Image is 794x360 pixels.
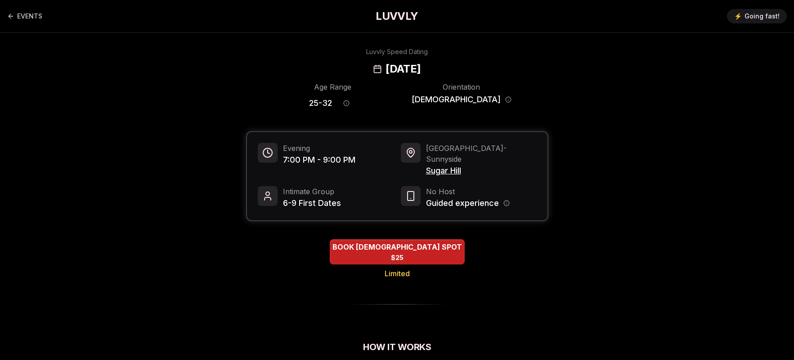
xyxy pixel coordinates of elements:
span: 6-9 First Dates [283,197,341,210]
span: Intimate Group [283,186,341,197]
span: [DEMOGRAPHIC_DATA] [412,93,501,106]
span: BOOK [DEMOGRAPHIC_DATA] SPOT [331,242,464,252]
div: Luvvly Speed Dating [366,47,428,56]
span: 25 - 32 [309,97,332,109]
span: $25 [391,253,404,262]
button: Age range information [336,93,356,113]
span: No Host [426,186,510,197]
span: 7:00 PM - 9:00 PM [283,154,355,166]
span: Sugar Hill [426,164,537,177]
a: Back to events [7,7,42,25]
span: Going fast! [745,12,780,21]
h2: [DATE] [386,62,421,76]
h2: How It Works [246,341,548,353]
button: Orientation information [505,96,511,103]
button: Host information [503,200,510,206]
a: LUVVLY [376,9,418,23]
span: [GEOGRAPHIC_DATA] - Sunnyside [426,143,537,164]
span: Guided experience [426,197,499,210]
span: Limited [385,268,410,279]
div: Age Range [283,82,383,92]
span: Evening [283,143,355,154]
span: ⚡️ [734,12,742,21]
button: BOOK BISEXUAL SPOT - Limited [330,239,465,264]
div: Orientation [412,82,511,92]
